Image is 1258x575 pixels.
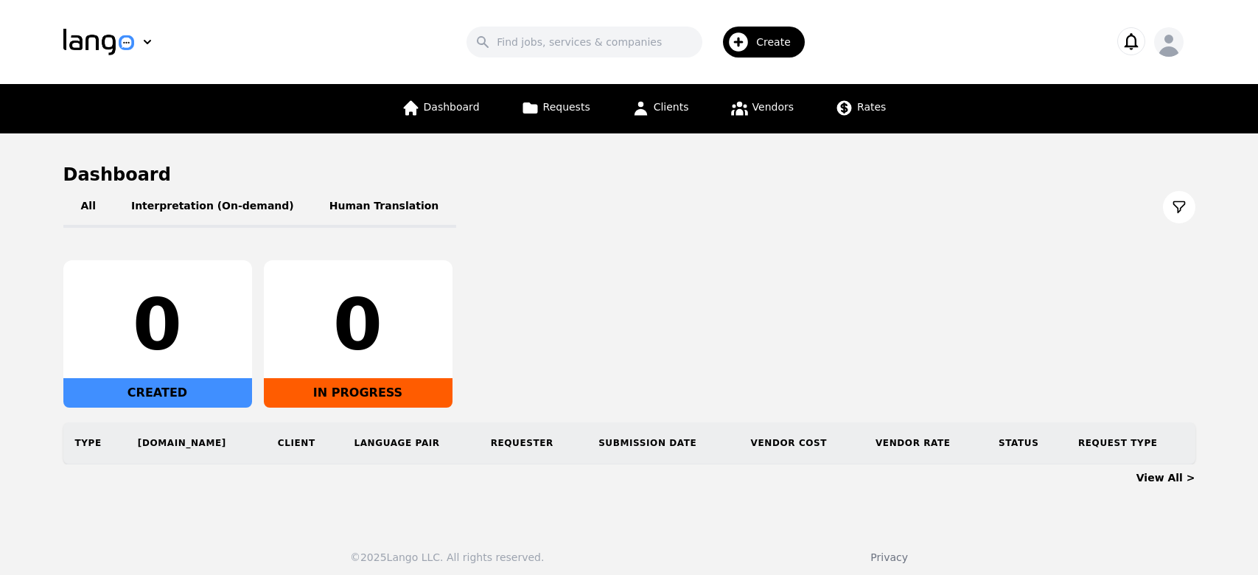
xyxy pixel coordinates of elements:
th: Requester [479,422,587,464]
th: Language Pair [342,422,478,464]
a: Clients [623,84,698,133]
span: Requests [543,101,590,113]
div: 0 [276,290,441,360]
button: Human Translation [312,187,457,228]
th: Client [266,422,343,464]
span: Create [756,35,801,49]
th: Request Type [1066,422,1195,464]
button: Filter [1163,191,1195,223]
th: Vendor Rate [864,422,987,464]
img: Logo [63,29,134,55]
div: 0 [75,290,240,360]
th: [DOMAIN_NAME] [126,422,266,464]
input: Find jobs, services & companies [466,27,702,57]
div: CREATED [63,378,252,408]
th: Vendor Cost [739,422,864,464]
th: Type [63,422,126,464]
a: Vendors [721,84,803,133]
button: All [63,187,113,228]
a: View All > [1136,472,1195,484]
span: Dashboard [424,101,480,113]
h1: Dashboard [63,163,1195,187]
th: Status [987,422,1066,464]
button: Interpretation (On-demand) [113,187,312,228]
span: Rates [857,101,886,113]
div: © 2025 Lango LLC. All rights reserved. [350,550,544,565]
a: Rates [826,84,895,133]
th: Submission Date [587,422,738,464]
div: IN PROGRESS [264,378,452,408]
a: Dashboard [393,84,489,133]
span: Clients [654,101,689,113]
span: Vendors [752,101,794,113]
a: Privacy [870,551,908,563]
button: Create [702,21,814,63]
a: Requests [512,84,599,133]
